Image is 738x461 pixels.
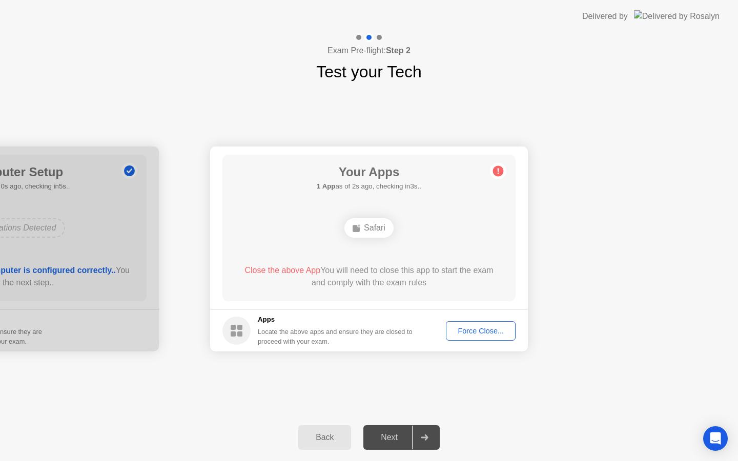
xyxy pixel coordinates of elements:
[446,321,516,341] button: Force Close...
[363,425,440,450] button: Next
[298,425,351,450] button: Back
[582,10,628,23] div: Delivered by
[344,218,394,238] div: Safari
[237,264,501,289] div: You will need to close this app to start the exam and comply with the exam rules
[316,59,422,84] h1: Test your Tech
[317,182,335,190] b: 1 App
[386,46,411,55] b: Step 2
[317,181,421,192] h5: as of 2s ago, checking in3s..
[301,433,348,442] div: Back
[244,266,320,275] span: Close the above App
[449,327,512,335] div: Force Close...
[703,426,728,451] div: Open Intercom Messenger
[317,163,421,181] h1: Your Apps
[634,10,720,22] img: Delivered by Rosalyn
[258,327,413,346] div: Locate the above apps and ensure they are closed to proceed with your exam.
[366,433,412,442] div: Next
[327,45,411,57] h4: Exam Pre-flight:
[258,315,413,325] h5: Apps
